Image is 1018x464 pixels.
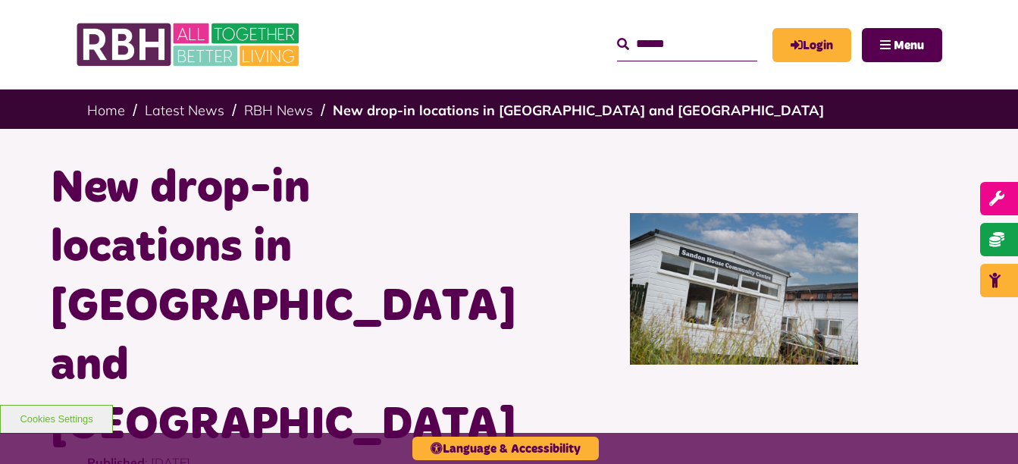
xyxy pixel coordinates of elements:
[76,15,303,74] img: RBH
[950,396,1018,464] iframe: Netcall Web Assistant for live chat
[772,28,851,62] a: MyRBH
[894,39,924,52] span: Menu
[333,102,824,119] a: New drop-in locations in [GEOGRAPHIC_DATA] and [GEOGRAPHIC_DATA]
[412,437,599,460] button: Language & Accessibility
[51,159,498,455] h1: New drop-in locations in [GEOGRAPHIC_DATA] and [GEOGRAPHIC_DATA]
[87,102,125,119] a: Home
[145,102,224,119] a: Latest News
[862,28,942,62] button: Navigation
[244,102,313,119] a: RBH News
[630,213,858,365] img: GL2 4053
